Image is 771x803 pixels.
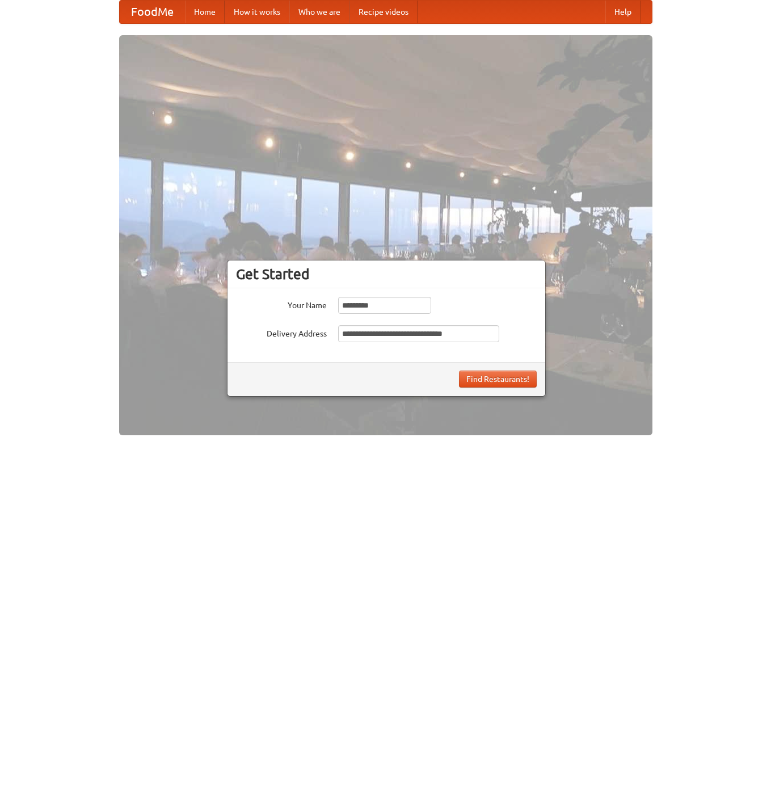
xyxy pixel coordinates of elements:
a: Recipe videos [349,1,418,23]
a: How it works [225,1,289,23]
a: FoodMe [120,1,185,23]
button: Find Restaurants! [459,371,537,388]
label: Delivery Address [236,325,327,339]
a: Help [605,1,641,23]
h3: Get Started [236,266,537,283]
a: Who we are [289,1,349,23]
label: Your Name [236,297,327,311]
a: Home [185,1,225,23]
